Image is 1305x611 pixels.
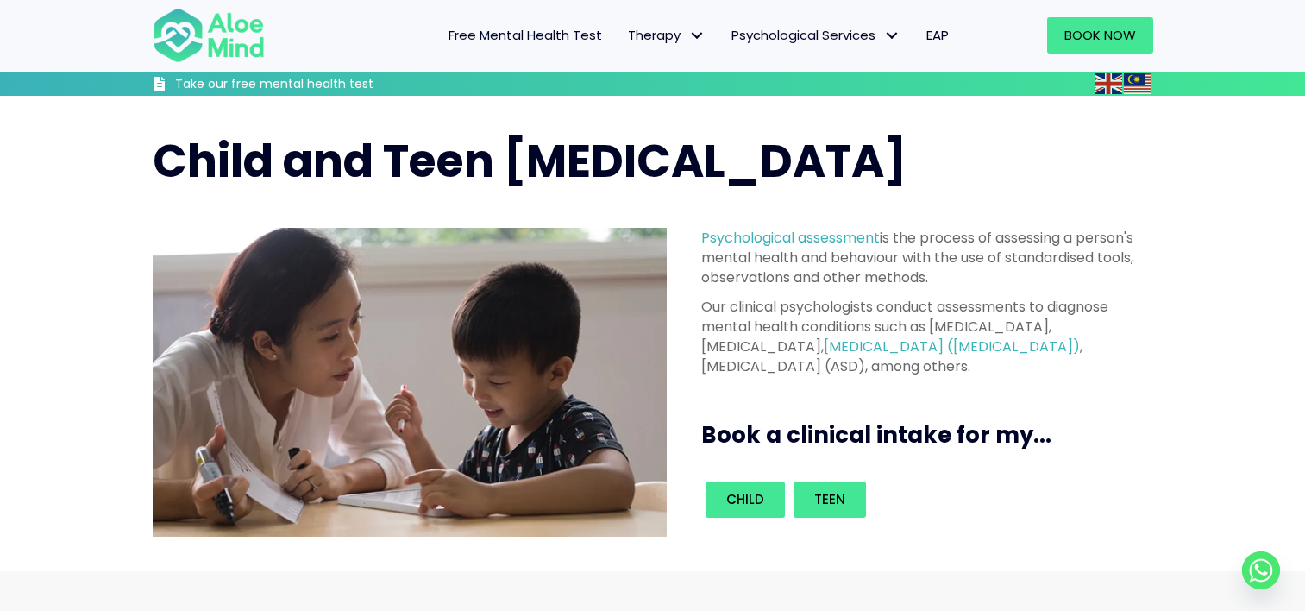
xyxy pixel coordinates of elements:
img: child assessment [153,228,667,537]
div: Book an intake for my... [701,477,1143,522]
span: Free Mental Health Test [449,26,602,44]
a: Take our free mental health test [153,76,466,96]
h3: Take our free mental health test [175,76,466,93]
a: Book Now [1047,17,1153,54]
img: en [1095,73,1122,94]
a: EAP [913,17,962,54]
p: Our clinical psychologists conduct assessments to diagnose mental health conditions such as [MEDI... [701,297,1143,377]
span: Child [726,490,764,508]
a: [MEDICAL_DATA] ([MEDICAL_DATA]) [824,337,1080,356]
span: Psychological Services: submenu [880,23,905,48]
span: Teen [814,490,845,508]
a: Malay [1124,73,1153,93]
a: Teen [794,482,866,518]
span: Therapy: submenu [685,23,710,48]
img: ms [1124,73,1151,94]
a: Psychological ServicesPsychological Services: submenu [718,17,913,54]
span: Book Now [1064,26,1136,44]
a: Free Mental Health Test [436,17,615,54]
a: TherapyTherapy: submenu [615,17,718,54]
nav: Menu [287,17,962,54]
h3: Book a clinical intake for my... [701,419,1160,450]
a: Child [706,482,785,518]
span: Child and Teen [MEDICAL_DATA] [153,129,907,192]
span: Psychological Services [731,26,900,44]
p: is the process of assessing a person's mental health and behaviour with the use of standardised t... [701,228,1143,288]
span: EAP [926,26,949,44]
a: English [1095,73,1124,93]
img: Aloe mind Logo [153,7,265,64]
span: Therapy [628,26,706,44]
a: Whatsapp [1242,551,1280,589]
a: Psychological assessment [701,228,880,248]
